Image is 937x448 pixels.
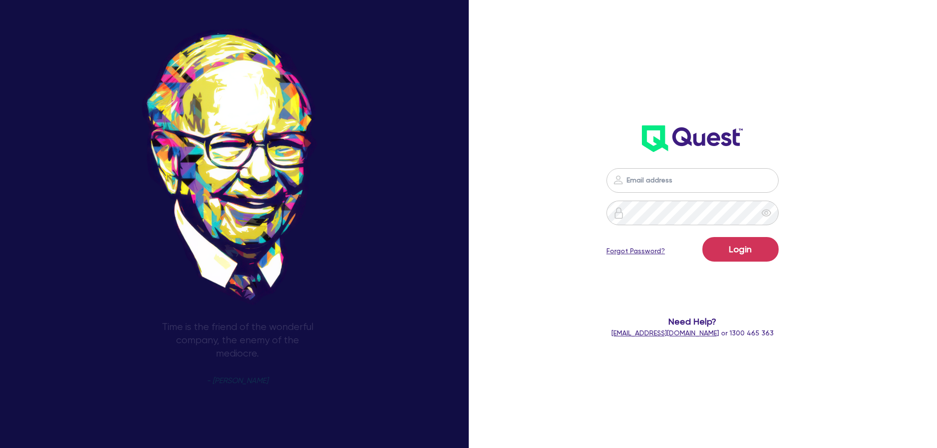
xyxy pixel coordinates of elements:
button: Login [702,237,779,262]
img: icon-password [612,174,624,186]
span: or 1300 465 363 [611,329,774,337]
a: [EMAIL_ADDRESS][DOMAIN_NAME] [611,329,719,337]
img: wH2k97JdezQIQAAAABJRU5ErkJggg== [642,125,743,152]
input: Email address [606,168,779,193]
span: - [PERSON_NAME] [207,377,268,385]
span: eye [761,208,771,218]
img: icon-password [613,207,625,219]
a: Forgot Password? [606,246,665,256]
span: Need Help? [567,315,818,328]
